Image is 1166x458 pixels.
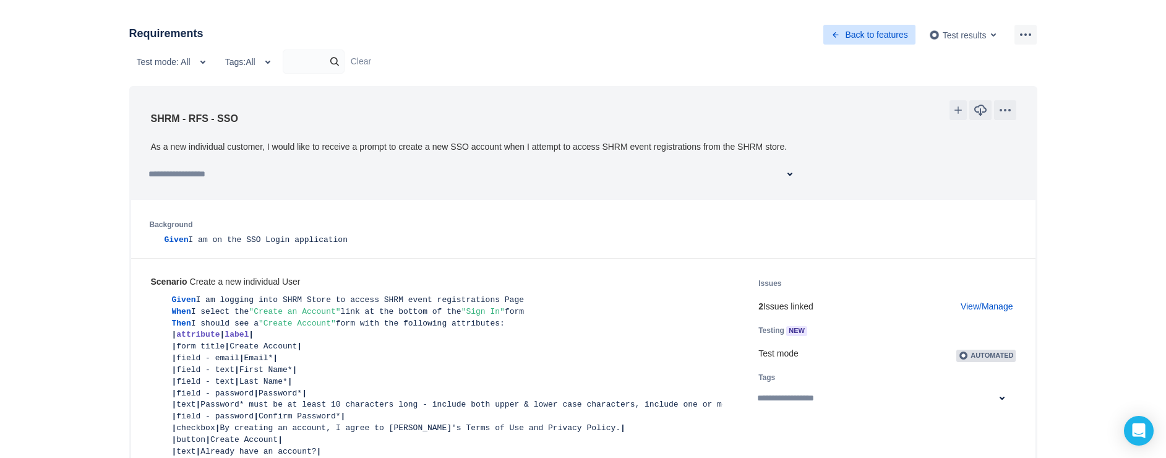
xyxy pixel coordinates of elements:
[953,105,963,115] span: add icon
[151,142,787,151] div: As a new individual customer, I would like to receive a prompt to create a new SSO account when I...
[254,412,259,421] span: |
[225,342,229,351] span: |
[234,377,239,386] span: |
[176,435,205,444] span: button
[239,353,244,363] span: |
[176,330,220,339] span: attribute
[176,400,195,409] span: text
[254,389,259,398] span: |
[823,29,915,39] a: Back to features
[172,319,191,328] span: Then
[196,400,201,409] span: |
[278,435,283,444] span: |
[151,277,301,286] div: Create a new individual User
[220,330,225,339] span: |
[176,353,239,363] span: field - email
[786,327,807,334] span: NEW
[758,301,763,311] b: 2
[327,56,342,67] span: search icon
[172,389,177,398] span: |
[620,423,625,433] span: |
[758,301,1016,313] p: Issues linked
[758,324,964,337] h5: Testing
[249,330,254,339] span: |
[244,353,273,363] span: Email*
[758,277,964,290] h5: Issues
[218,52,283,72] button: Tags:All
[259,389,302,398] span: Password*
[956,348,1016,358] a: Automated
[165,235,189,244] span: Given
[172,342,177,351] span: |
[200,400,774,409] span: Password* must be at least 10 characters long - include both upper & lower case characters, inclu...
[205,435,210,444] span: |
[297,342,302,351] span: |
[259,319,336,328] span: "Create Account"
[1018,27,1033,42] span: more
[151,277,187,287] b: Scenario
[239,365,293,374] span: First Name*
[961,301,1013,313] a: View/Manage
[172,435,177,444] span: |
[249,307,340,316] span: "Create an Account"
[176,342,225,351] span: form title
[172,447,177,456] span: |
[172,307,191,316] span: When
[505,307,524,316] span: form
[225,52,255,72] span: Tags: All
[943,30,987,40] span: Test results
[129,52,218,72] button: Test mode: All
[959,351,969,360] img: AgwABIgr006M16MAAAAASUVORK5CYII=
[151,111,238,126] h3: SHRM - RFS - SSO
[137,52,191,72] span: Test mode: All
[200,447,316,456] span: Already have an account?
[196,447,201,456] span: |
[500,319,505,328] span: :
[831,30,841,40] span: back icon
[176,423,215,433] span: checkbox
[176,412,254,421] span: field - password
[176,389,254,398] span: field - password
[239,377,288,386] span: Last Name*
[922,25,1009,45] button: Test results
[172,412,177,421] span: |
[176,365,234,374] span: field - text
[929,30,940,40] img: AgwABIgr006M16MAAAAASUVORK5CYII=
[758,348,1016,360] div: Test mode
[189,235,348,244] span: I am on the SSO Login application
[234,365,239,374] span: |
[191,319,259,328] span: I should see a
[273,353,278,363] span: |
[1124,416,1154,446] div: Open Intercom Messenger
[259,412,341,421] span: Confirm Password*
[758,371,964,384] h5: Tags
[172,353,177,363] span: |
[215,423,220,433] span: |
[220,423,621,433] span: By creating an account, I agree to [PERSON_NAME]'s Terms of Use and Privacy Policy.
[973,103,988,118] span: download icon
[317,447,322,456] span: |
[823,25,915,45] button: Back to features
[351,56,371,66] a: Clear
[191,307,249,316] span: I select the
[172,330,177,339] span: |
[172,295,196,305] span: Given
[210,435,278,444] span: Create Account
[288,377,293,386] span: |
[971,352,1013,359] span: Automated
[225,330,249,339] span: label
[293,365,298,374] span: |
[846,25,908,45] span: Back to features
[150,220,193,230] label: Background
[196,295,525,305] span: I am logging into SHRM Store to access SHRM event registrations Page
[341,307,461,316] span: link at the bottom of the
[172,377,177,386] span: |
[336,319,500,328] span: form with the following attributes
[172,400,177,409] span: |
[229,342,297,351] span: Create Account
[176,447,195,456] span: text
[176,377,234,386] span: field - text
[998,103,1013,118] span: more
[129,25,204,42] h3: Requirements
[341,412,346,421] span: |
